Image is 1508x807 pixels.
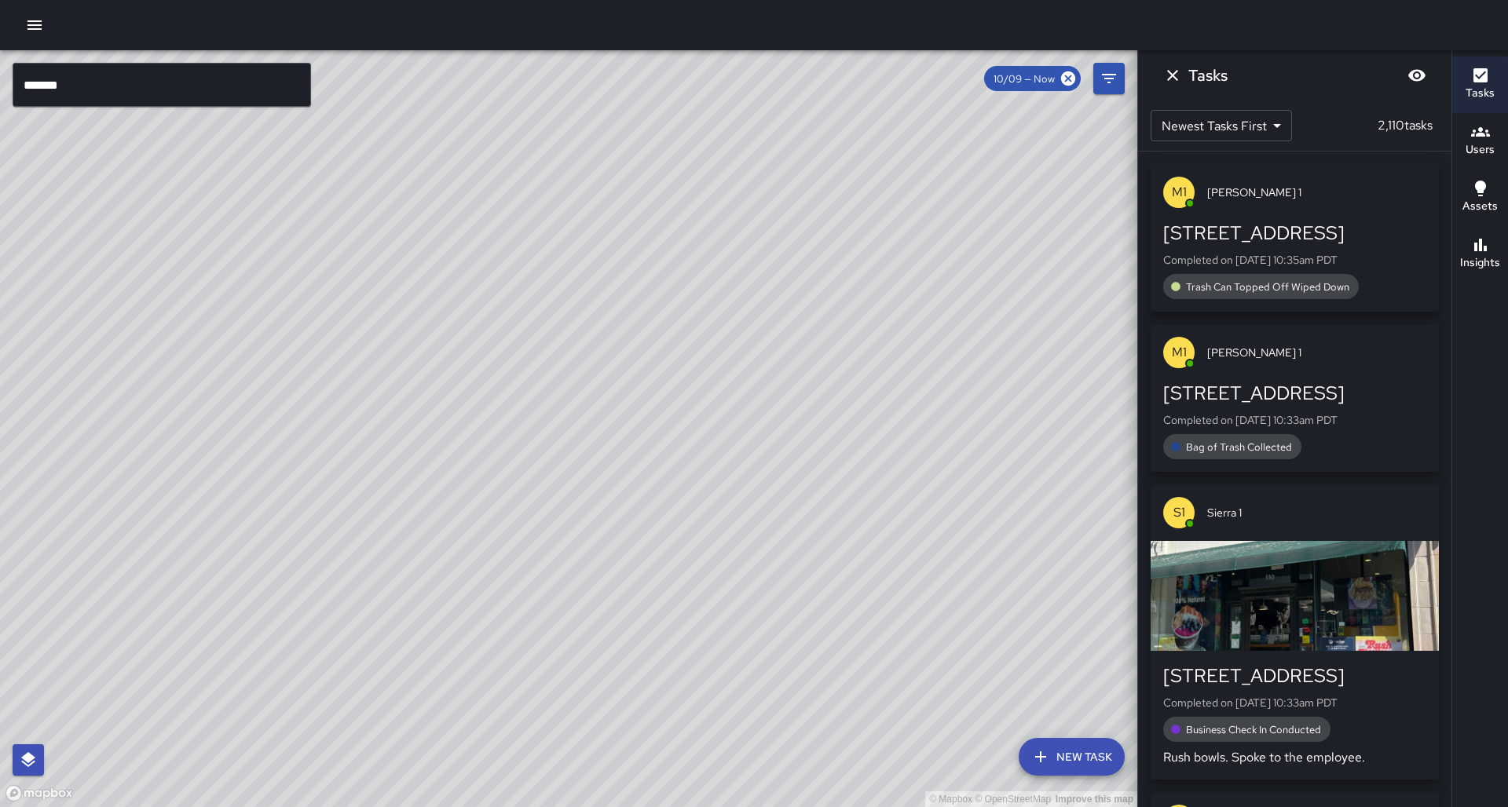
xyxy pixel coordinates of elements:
[1151,484,1439,780] button: S1Sierra 1[STREET_ADDRESS]Completed on [DATE] 10:33am PDTBusiness Check In ConductedRush bowls. S...
[1173,503,1185,522] p: S1
[1163,381,1426,406] div: [STREET_ADDRESS]
[1401,60,1433,91] button: Blur
[1163,252,1426,268] p: Completed on [DATE] 10:35am PDT
[1371,116,1439,135] p: 2,110 tasks
[1163,748,1426,767] p: Rush bowls. Spoke to the employee.
[1452,57,1508,113] button: Tasks
[1177,440,1301,454] span: Bag of Trash Collected
[1188,63,1228,88] h6: Tasks
[1151,110,1292,141] div: Newest Tasks First
[1177,280,1359,294] span: Trash Can Topped Off Wiped Down
[1462,198,1498,215] h6: Assets
[984,66,1081,91] div: 10/09 — Now
[1452,113,1508,170] button: Users
[1163,695,1426,710] p: Completed on [DATE] 10:33am PDT
[1452,226,1508,283] button: Insights
[1151,324,1439,472] button: M1[PERSON_NAME] 1[STREET_ADDRESS]Completed on [DATE] 10:33am PDTBag of Trash Collected
[1163,412,1426,428] p: Completed on [DATE] 10:33am PDT
[1172,343,1187,362] p: M1
[1151,164,1439,312] button: M1[PERSON_NAME] 1[STREET_ADDRESS]Completed on [DATE] 10:35am PDTTrash Can Topped Off Wiped Down
[1452,170,1508,226] button: Assets
[1163,663,1426,688] div: [STREET_ADDRESS]
[1460,254,1500,272] h6: Insights
[1093,63,1125,94] button: Filters
[1157,60,1188,91] button: Dismiss
[1163,221,1426,246] div: [STREET_ADDRESS]
[1466,141,1495,159] h6: Users
[1177,723,1330,736] span: Business Check In Conducted
[984,72,1064,86] span: 10/09 — Now
[1019,738,1125,776] button: New Task
[1207,345,1426,360] span: [PERSON_NAME] 1
[1466,85,1495,102] h6: Tasks
[1207,184,1426,200] span: [PERSON_NAME] 1
[1207,505,1426,520] span: Sierra 1
[1172,183,1187,202] p: M1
